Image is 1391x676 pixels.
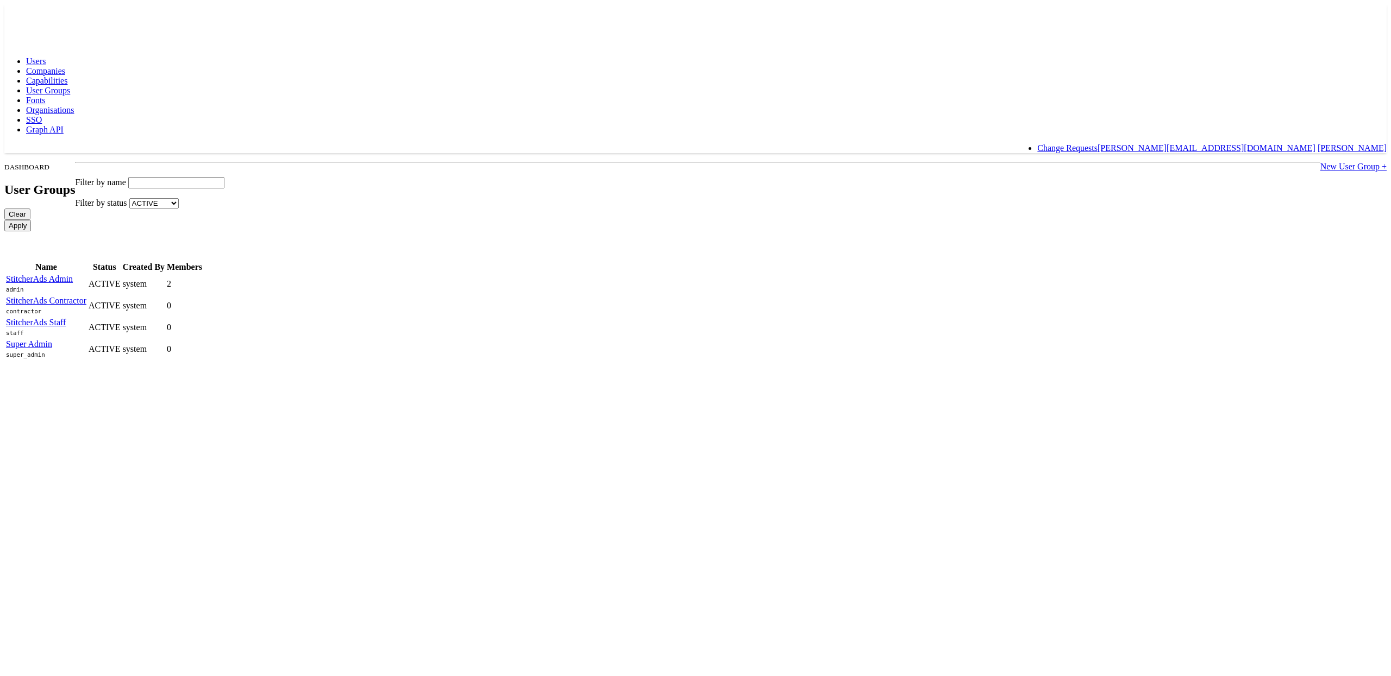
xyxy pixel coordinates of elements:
[166,339,203,359] td: 0
[123,344,147,353] span: system
[123,323,147,332] span: system
[75,198,127,207] span: Filter by status
[89,344,121,353] span: ACTIVE
[75,178,126,187] span: Filter by name
[4,163,49,171] small: DASHBOARD
[1037,143,1098,153] a: Change Requests
[6,308,41,315] code: contractor
[26,96,46,105] a: Fonts
[26,86,70,95] a: User Groups
[26,125,64,134] a: Graph API
[1320,162,1387,171] a: New User Group +
[4,209,30,220] input: Clear
[89,301,121,310] span: ACTIVE
[166,274,203,294] td: 2
[4,182,75,197] h2: User Groups
[89,279,121,288] span: ACTIVE
[88,262,121,273] th: Status
[26,66,65,75] a: Companies
[6,286,24,293] code: admin
[6,296,86,305] a: StitcherAds Contractor
[6,318,66,327] a: StitcherAds Staff
[1098,143,1315,153] a: [PERSON_NAME][EMAIL_ADDRESS][DOMAIN_NAME]
[5,262,87,273] th: Name
[6,351,45,358] code: super_admin
[89,323,121,332] span: ACTIVE
[123,301,147,310] span: system
[26,105,74,115] a: Organisations
[26,76,67,85] a: Capabilities
[1318,143,1387,153] a: [PERSON_NAME]
[123,279,147,288] span: system
[6,274,73,283] a: StitcherAds Admin
[122,262,165,273] th: Created By
[4,220,31,231] input: Apply
[166,262,203,273] th: Members
[26,56,46,66] a: Users
[6,330,24,337] code: staff
[166,295,203,316] td: 0
[6,339,52,349] a: Super Admin
[166,317,203,338] td: 0
[26,115,42,124] a: SSO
